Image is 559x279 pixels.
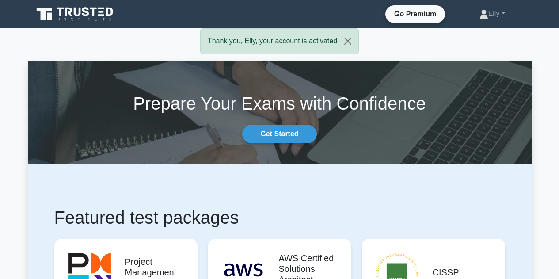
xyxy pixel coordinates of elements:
[54,207,505,228] h1: Featured test packages
[337,29,358,54] button: Close
[200,28,359,54] div: Thank you, Elly, your account is activated
[458,5,526,23] a: Elly
[28,93,532,114] h1: Prepare Your Exams with Confidence
[242,125,316,143] a: Get Started
[389,8,441,19] a: Go Premium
